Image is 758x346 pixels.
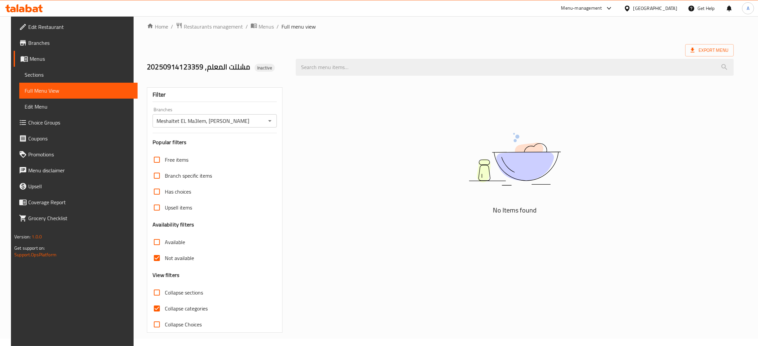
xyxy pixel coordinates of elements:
span: Collapse sections [165,289,203,297]
a: Branches [14,35,138,51]
div: Filter [153,88,276,102]
a: Promotions [14,146,138,162]
a: Restaurants management [176,22,243,31]
span: Get support on: [14,244,45,252]
a: Menus [14,51,138,67]
span: Inactive [255,65,275,71]
a: Upsell [14,178,138,194]
span: Export Menu [691,46,728,54]
span: Collapse categories [165,304,208,312]
a: Sections [19,67,138,83]
h5: No Items found [432,205,598,216]
span: Branches [28,39,132,47]
span: Coverage Report [28,198,132,206]
span: Full Menu View [25,87,132,95]
button: Open [265,116,274,126]
span: Coupons [28,134,132,142]
div: Inactive [255,64,275,72]
span: Version: [14,232,31,241]
span: 1.0.0 [32,232,42,241]
span: Promotions [28,150,132,158]
h3: View filters [153,271,179,279]
span: Collapse Choices [165,320,202,328]
span: A [747,5,749,12]
a: Grocery Checklist [14,210,138,226]
a: Support.OpsPlatform [14,250,56,259]
li: / [171,23,173,31]
span: Grocery Checklist [28,214,132,222]
span: Free items [165,156,188,164]
span: Available [165,238,185,246]
h3: Popular filters [153,138,276,146]
span: Upsell [28,182,132,190]
a: Edit Menu [19,99,138,115]
span: Menu disclaimer [28,166,132,174]
span: Restaurants management [184,23,243,31]
span: Has choices [165,188,191,196]
a: Home [147,23,168,31]
a: Menu disclaimer [14,162,138,178]
a: Coverage Report [14,194,138,210]
span: Export Menu [685,44,734,56]
span: Sections [25,71,132,79]
span: Edit Restaurant [28,23,132,31]
div: Menu-management [561,4,602,12]
span: Edit Menu [25,103,132,111]
h2: مشلتت المعلم, 20250914123359 [147,62,287,72]
a: Coupons [14,130,138,146]
span: Upsell items [165,204,192,212]
span: Menus [30,55,132,63]
span: Choice Groups [28,119,132,127]
a: Full Menu View [19,83,138,99]
div: [GEOGRAPHIC_DATA] [633,5,677,12]
a: Menus [251,22,274,31]
span: Full menu view [281,23,316,31]
span: Branch specific items [165,172,212,180]
input: search [296,59,734,76]
span: Not available [165,254,194,262]
span: Menus [259,23,274,31]
nav: breadcrumb [147,22,734,31]
li: / [246,23,248,31]
li: / [276,23,279,31]
h3: Availability filters [153,221,194,228]
a: Edit Restaurant [14,19,138,35]
a: Choice Groups [14,115,138,130]
img: dish.svg [432,115,598,203]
